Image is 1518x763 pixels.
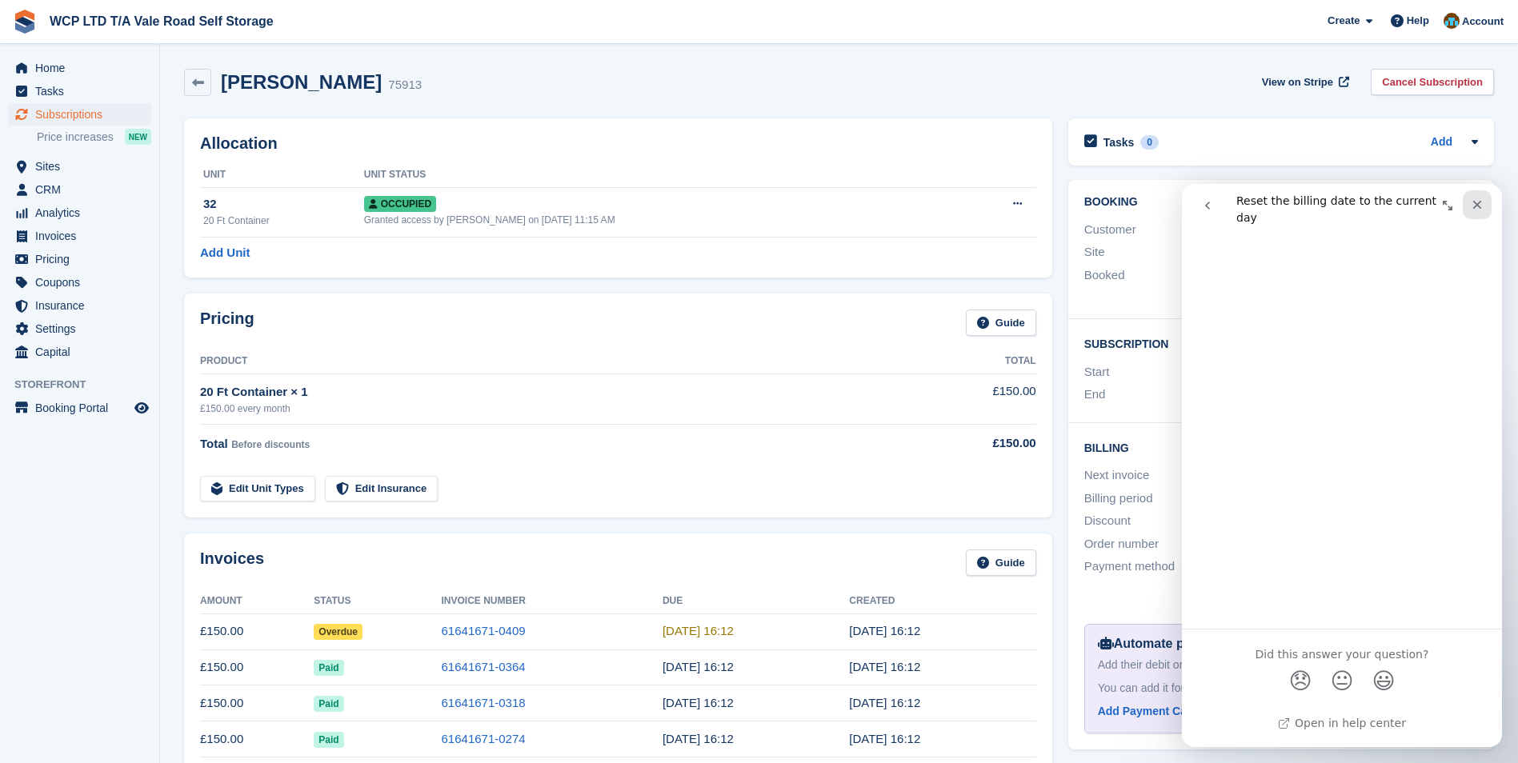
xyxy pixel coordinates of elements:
h2: Pricing [200,310,254,336]
div: 32 [203,195,364,214]
span: Invoices [35,225,131,247]
span: Tasks [35,80,131,102]
iframe: Intercom live chat [1182,184,1502,747]
span: Sites [35,155,131,178]
h2: Booking [1084,196,1478,209]
time: 2025-09-08 15:12:23 UTC [663,624,734,637]
td: £150.00 [200,721,314,757]
a: Price increases NEW [37,128,151,146]
div: 0 [1140,135,1159,150]
h2: [PERSON_NAME] [221,71,382,93]
time: 2025-07-07 15:12:30 UTC [849,696,920,709]
th: Total [907,349,1035,374]
span: Paid [314,696,343,712]
td: £150.00 [200,649,314,685]
a: Edit Unit Types [200,476,315,502]
h2: Tasks [1103,135,1135,150]
a: menu [8,178,151,201]
a: menu [8,294,151,317]
th: Invoice Number [442,589,663,614]
time: 2025-08-08 15:12:23 UTC [663,660,734,673]
th: Amount [200,589,314,614]
a: 61641671-0274 [442,732,526,745]
div: Customer [1084,221,1281,239]
div: Payment method [1084,557,1281,576]
span: Coupons [35,271,131,294]
span: Total [200,437,228,450]
th: Created [849,589,1035,614]
th: Unit [200,162,364,188]
div: Order number [1084,535,1281,553]
div: Billing period [1084,489,1281,508]
span: Home [35,57,131,79]
a: menu [8,341,151,363]
td: £150.00 [907,374,1035,424]
div: You can add it for them, or request they do so via their portal. [1098,680,1464,697]
div: Site [1084,243,1281,262]
span: Create [1328,13,1360,29]
a: Add Unit [200,244,250,262]
span: CRM [35,178,131,201]
div: 75913 [388,76,422,94]
div: £150.00 [907,434,1035,453]
time: 2025-06-08 15:12:23 UTC [663,732,734,745]
a: Add [1431,134,1452,152]
div: Add their debit or credit card to remove admin and save time. [1098,657,1464,673]
div: 20 Ft Container [203,214,364,228]
div: Automate payments [1098,634,1464,653]
span: Storefront [14,377,159,393]
a: Add Payment Card [1098,703,1458,720]
th: Unit Status [364,162,957,188]
img: Kirsty williams [1444,13,1460,29]
a: Preview store [132,398,151,417]
div: End [1084,385,1281,404]
time: 2025-08-07 15:12:26 UTC [849,660,920,673]
h2: Invoices [200,549,264,576]
td: £150.00 [200,613,314,649]
div: Discount [1084,512,1281,530]
span: Booking Portal [35,397,131,419]
h2: Subscription [1084,335,1478,351]
span: View on Stripe [1262,74,1333,90]
time: 2025-06-07 15:12:44 UTC [849,732,920,745]
a: menu [8,155,151,178]
a: menu [8,271,151,294]
span: Subscriptions [35,103,131,126]
div: NEW [125,129,151,145]
span: Paid [314,732,343,748]
span: Overdue [314,624,362,640]
a: Edit Insurance [325,476,439,502]
span: Capital [35,341,131,363]
a: Guide [966,549,1036,576]
td: £150.00 [200,685,314,721]
a: 61641671-0318 [442,696,526,709]
div: £150.00 every month [200,401,907,416]
time: 2025-07-08 15:12:23 UTC [663,696,734,709]
a: View on Stripe [1256,69,1352,95]
a: menu [8,248,151,270]
img: stora-icon-8386f47178a22dfd0bd8f6a31ec36ba5ce8667c1dd55bd0f319d3a0aa187defe.svg [13,10,37,34]
th: Status [314,589,441,614]
a: 61641671-0409 [442,624,526,637]
a: menu [8,103,151,126]
a: 61641671-0364 [442,660,526,673]
span: Insurance [35,294,131,317]
h2: Billing [1084,439,1478,455]
a: WCP LTD T/A Vale Road Self Storage [43,8,280,34]
a: menu [8,202,151,224]
span: Price increases [37,130,114,145]
span: Help [1407,13,1429,29]
a: menu [8,57,151,79]
time: 2025-09-07 15:12:45 UTC [849,624,920,637]
span: Occupied [364,196,436,212]
span: Pricing [35,248,131,270]
th: Product [200,349,907,374]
